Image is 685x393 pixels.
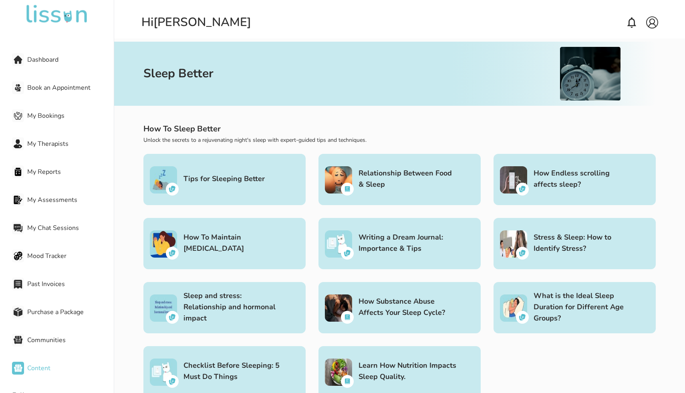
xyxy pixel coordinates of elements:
h3: Sleep and stress: Relationship and hormonal impact [183,290,284,324]
img: Mood Tracker [14,252,22,260]
iframe: webpush-onsite [8,335,148,385]
img: How Substance Abuse Affects Your Sleep Cycle? [325,294,352,322]
p: Unlock the secrets to a rejuvenating night's sleep with expert-guided tips and techniques. [143,136,656,144]
img: How To Maintain Sleep Hygiene [150,230,177,258]
img: Tips for Sleeping Better [150,166,177,193]
img: text.svg [343,377,351,385]
img: flashcards.svg [168,249,176,257]
img: flashcards.svg [168,185,176,193]
img: flashcards.svg [518,313,526,321]
h3: Tips for Sleeping Better [183,173,265,184]
span: My Reports [27,167,114,177]
span: Dashboard [27,55,114,64]
img: Purchase a Package [14,308,22,316]
div: Hi [PERSON_NAME] [141,15,251,30]
h3: Stress & Sleep: How to Identify Stress? [534,232,634,254]
img: undefined [25,5,89,24]
img: flashcards.svg [343,249,351,257]
img: My Reports [14,167,22,176]
h3: How To Maintain [MEDICAL_DATA] [183,232,284,254]
h3: What is the Ideal Sleep Duration for Different Age Groups? [534,290,634,324]
h2: Sleep Better [143,67,214,81]
img: Checklist Before Sleeping: 5 Must Do Things [150,359,177,386]
img: What is the Ideal Sleep Duration for Different Age Groups? [500,294,527,322]
h3: How Endless scrolling affects sleep? [534,167,634,190]
span: Book an Appointment [27,83,114,93]
span: My Chat Sessions [27,223,114,233]
h3: Checklist Before Sleeping: 5 Must Do Things [183,360,284,382]
img: My Assessments [14,195,22,204]
img: flashcards.svg [518,185,526,193]
img: How Endless scrolling affects sleep? [500,166,527,193]
img: My Chat Sessions [14,224,22,232]
img: Learn How Nutrition Impacts Sleep Quality. [325,359,352,386]
img: Dashboard [14,55,22,64]
img: Writing a Dream Journal: Importance & Tips [325,230,352,258]
img: Past Invoices [14,280,22,288]
span: My Assessments [27,195,114,205]
h3: How Substance Abuse Affects Your Sleep Cycle? [359,296,459,318]
img: flashcards.svg [168,313,176,321]
img: My Therapists [14,139,22,148]
img: account.svg [646,16,658,28]
h3: How To Sleep Better [143,123,656,135]
span: My Bookings [27,111,114,121]
img: Relationship Between Food & Sleep [325,166,352,193]
img: text.svg [343,185,351,193]
img: flashcards.svg [518,249,526,257]
h3: Relationship Between Food & Sleep [359,167,459,190]
img: My Bookings [14,111,22,120]
span: My Therapists [27,139,114,149]
h3: Learn How Nutrition Impacts Sleep Quality. [359,360,459,382]
img: 2022-09-26T07:26:22.435Z1664177182435sleep%20better%20category%201.png [560,47,621,101]
h3: Writing a Dream Journal: Importance & Tips [359,232,459,254]
img: text.svg [343,313,351,321]
span: Purchase a Package [27,307,114,317]
img: Sleep and stress: Relationship and hormonal impact [150,294,177,322]
span: Mood Tracker [27,251,114,261]
img: Book an Appointment [14,83,22,92]
img: flashcards.svg [168,377,176,385]
span: Past Invoices [27,279,114,289]
img: Stress & Sleep: How to Identify Stress? [500,230,527,258]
